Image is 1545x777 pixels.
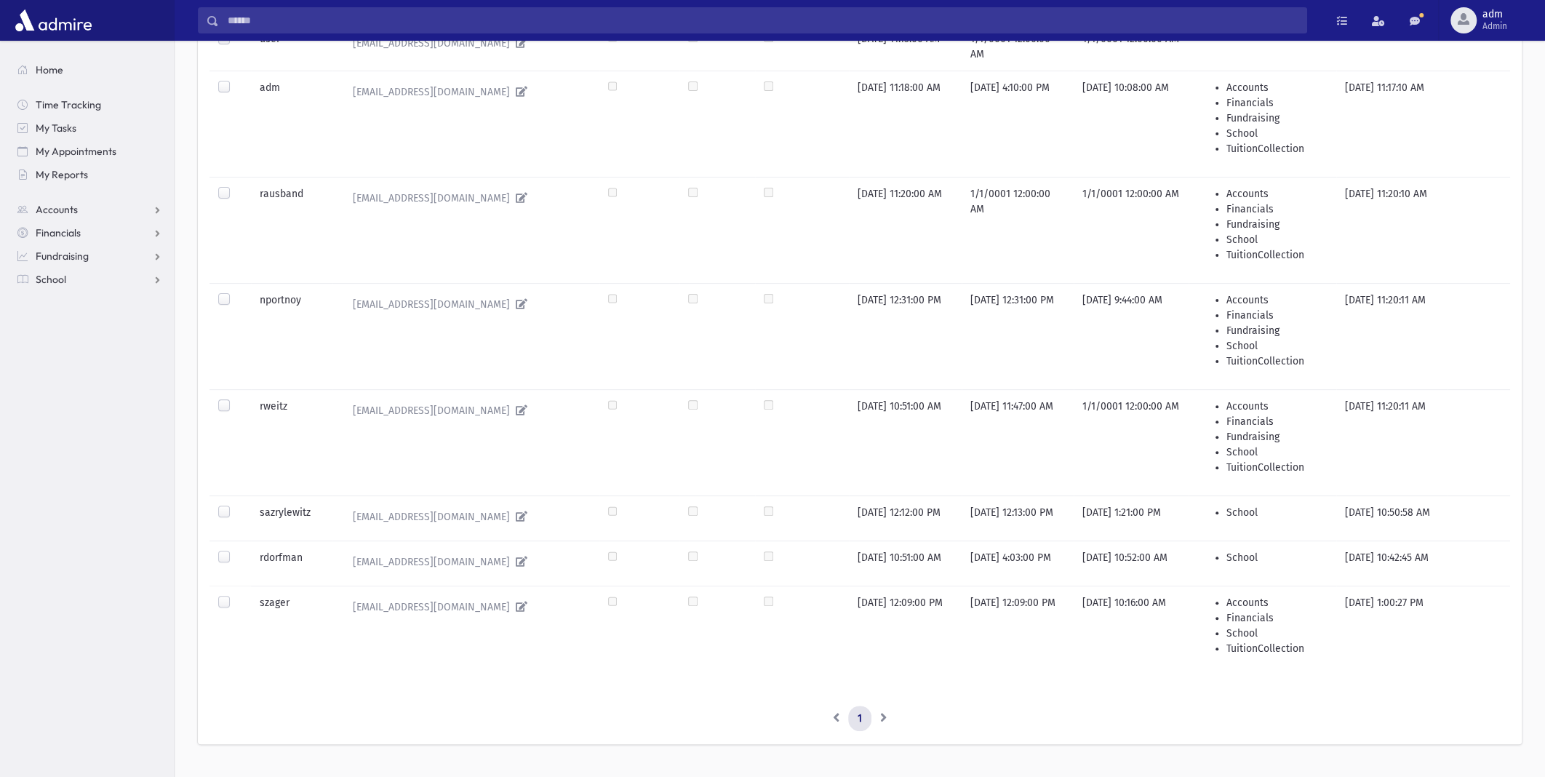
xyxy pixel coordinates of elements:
[1226,641,1328,656] li: TuitionCollection
[36,226,81,239] span: Financials
[1226,445,1328,460] li: School
[962,586,1074,677] td: [DATE] 12:09:00 PM
[219,7,1306,33] input: Search
[1226,460,1328,475] li: TuitionCollection
[1226,80,1328,95] li: Accounts
[1336,283,1448,389] td: [DATE] 11:20:11 AM
[341,31,591,55] a: [EMAIL_ADDRESS][DOMAIN_NAME]
[1074,389,1189,495] td: 1/1/0001 12:00:00 AM
[1226,141,1328,156] li: TuitionCollection
[1336,389,1448,495] td: [DATE] 11:20:11 AM
[849,389,961,495] td: [DATE] 10:51:00 AM
[1226,217,1328,232] li: Fundraising
[848,706,871,732] a: 1
[251,71,332,177] td: adm
[1074,71,1189,177] td: [DATE] 10:08:00 AM
[341,505,591,529] a: [EMAIL_ADDRESS][DOMAIN_NAME]
[1336,541,1448,586] td: [DATE] 10:42:45 AM
[36,250,89,263] span: Fundraising
[1226,429,1328,445] li: Fundraising
[962,495,1074,541] td: [DATE] 12:13:00 PM
[1226,626,1328,641] li: School
[849,22,961,71] td: [DATE] 11:15:00 AM
[341,292,591,316] a: [EMAIL_ADDRESS][DOMAIN_NAME]
[251,495,332,541] td: sazrylewitz
[1226,338,1328,354] li: School
[6,221,174,244] a: Financials
[1226,111,1328,126] li: Fundraising
[1074,22,1189,71] td: 1/1/0001 12:00:00 AM
[1226,550,1328,565] li: School
[6,116,174,140] a: My Tasks
[251,177,332,283] td: rausband
[1336,495,1448,541] td: [DATE] 10:50:58 AM
[849,71,961,177] td: [DATE] 11:18:00 AM
[1226,414,1328,429] li: Financials
[36,203,78,216] span: Accounts
[6,58,174,81] a: Home
[36,98,101,111] span: Time Tracking
[849,586,961,677] td: [DATE] 12:09:00 PM
[1226,323,1328,338] li: Fundraising
[962,283,1074,389] td: [DATE] 12:31:00 PM
[251,283,332,389] td: nportnoy
[36,121,76,135] span: My Tasks
[6,140,174,163] a: My Appointments
[6,198,174,221] a: Accounts
[962,541,1074,586] td: [DATE] 4:03:00 PM
[6,268,174,291] a: School
[341,595,591,619] a: [EMAIL_ADDRESS][DOMAIN_NAME]
[251,541,332,586] td: rdorfman
[6,163,174,186] a: My Reports
[1074,495,1189,541] td: [DATE] 1:21:00 PM
[36,168,88,181] span: My Reports
[1226,247,1328,263] li: TuitionCollection
[36,145,116,158] span: My Appointments
[849,283,961,389] td: [DATE] 12:31:00 PM
[1482,20,1507,32] span: Admin
[6,244,174,268] a: Fundraising
[251,22,332,71] td: user
[1226,292,1328,308] li: Accounts
[1074,283,1189,389] td: [DATE] 9:44:00 AM
[962,389,1074,495] td: [DATE] 11:47:00 AM
[962,71,1074,177] td: [DATE] 4:10:00 PM
[1226,505,1328,520] li: School
[6,93,174,116] a: Time Tracking
[1226,186,1328,202] li: Accounts
[1336,177,1448,283] td: [DATE] 11:20:10 AM
[341,80,591,104] a: [EMAIL_ADDRESS][DOMAIN_NAME]
[12,6,95,35] img: AdmirePro
[1226,399,1328,414] li: Accounts
[36,63,63,76] span: Home
[962,22,1074,71] td: 1/1/0001 12:00:00 AM
[1226,202,1328,217] li: Financials
[1074,541,1189,586] td: [DATE] 10:52:00 AM
[36,273,66,286] span: School
[1226,308,1328,323] li: Financials
[1336,586,1448,677] td: [DATE] 1:00:27 PM
[849,541,961,586] td: [DATE] 10:51:00 AM
[1226,95,1328,111] li: Financials
[1226,595,1328,610] li: Accounts
[1226,126,1328,141] li: School
[962,177,1074,283] td: 1/1/0001 12:00:00 AM
[341,550,591,574] a: [EMAIL_ADDRESS][DOMAIN_NAME]
[1482,9,1507,20] span: adm
[341,399,591,423] a: [EMAIL_ADDRESS][DOMAIN_NAME]
[251,586,332,677] td: szager
[1226,354,1328,369] li: TuitionCollection
[1074,586,1189,677] td: [DATE] 10:16:00 AM
[1336,71,1448,177] td: [DATE] 11:17:10 AM
[341,186,591,210] a: [EMAIL_ADDRESS][DOMAIN_NAME]
[849,177,961,283] td: [DATE] 11:20:00 AM
[1226,610,1328,626] li: Financials
[1074,177,1189,283] td: 1/1/0001 12:00:00 AM
[849,495,961,541] td: [DATE] 12:12:00 PM
[1226,232,1328,247] li: School
[251,389,332,495] td: rweitz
